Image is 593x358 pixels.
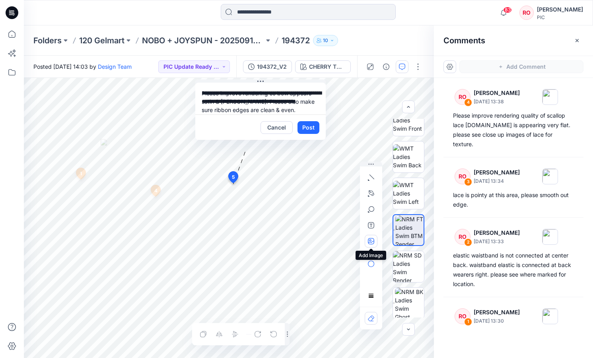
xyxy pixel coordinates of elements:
div: lace is pointy at this area, please smooth out edge. [453,190,574,209]
p: [DATE] 13:34 [474,177,520,185]
img: NRM SD Ladies Swim Render [393,251,424,282]
div: [PERSON_NAME] [537,5,583,14]
div: RO [519,6,534,20]
div: RO [455,89,471,105]
span: 83 [503,7,512,13]
div: RO [455,229,471,245]
div: 1 [464,318,472,326]
p: 194372 [282,35,310,46]
button: Post [297,121,319,134]
span: Posted [DATE] 14:03 by [33,62,132,71]
button: 194372_V2 [243,60,292,73]
div: RO [455,168,471,184]
img: WMT Ladies Swim Left [393,181,424,206]
p: [DATE] 13:38 [474,98,520,106]
div: 4 [464,99,472,106]
p: [PERSON_NAME] [474,308,520,317]
p: [PERSON_NAME] [474,228,520,238]
span: 5 [232,174,235,181]
div: 3 [464,178,472,186]
div: RO [455,308,471,324]
p: 10 [323,36,328,45]
p: [DATE] 13:30 [474,317,520,325]
button: Cancel [261,121,293,134]
button: CHERRY TOMATO [295,60,351,73]
p: [PERSON_NAME] [474,168,520,177]
button: 10 [313,35,338,46]
img: NRM BK Ladies Swim Ghost Render [395,288,424,319]
p: [PERSON_NAME] [474,88,520,98]
div: Please improve rendering quality of scallop lace [DOMAIN_NAME] is appearing very flat. please see... [453,111,574,149]
div: 194372_V2 [257,62,287,71]
a: NOBO + JOYSPUN - 20250912_120_GC [142,35,264,46]
div: CHERRY TOMATO [309,62,346,71]
img: WMT Ladies Swim Back [393,144,424,169]
a: 120 Gelmart [79,35,124,46]
button: Details [380,60,393,73]
img: NRM FT Ladies Swim BTM Render [395,215,424,245]
button: Add Comment [459,60,583,73]
h2: Comments [443,36,485,45]
div: elastic waistband is not connected at center back. waistband elastic is connected at back wearers... [453,251,574,289]
p: [DATE] 13:33 [474,238,520,246]
a: Design Team [98,63,132,70]
div: PIC [537,14,583,20]
img: WMT Ladies Swim Front [393,108,424,133]
a: Folders [33,35,62,46]
div: 2 [464,238,472,246]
